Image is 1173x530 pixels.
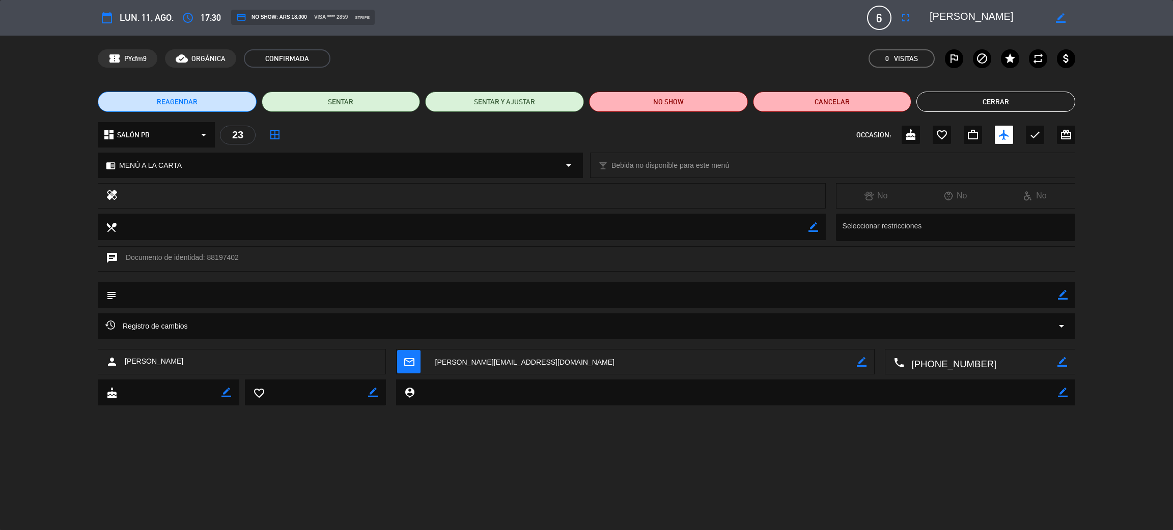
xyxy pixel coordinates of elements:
div: No [916,189,995,202]
span: CONFIRMADA [244,49,330,68]
span: OCCASION: [856,129,891,141]
button: NO SHOW [589,92,748,112]
i: favorite_border [253,387,264,398]
i: card_giftcard [1060,129,1072,141]
span: Bebida no disponible para este menú [611,160,729,171]
i: border_color [808,222,818,232]
button: SENTAR [262,92,421,112]
span: lun. 11, ago. [120,10,174,25]
i: calendar_today [101,12,113,24]
i: border_color [1056,13,1066,23]
span: [PERSON_NAME] [125,356,183,367]
i: arrow_drop_down [1055,320,1068,332]
i: border_all [269,129,281,141]
i: block [976,52,988,65]
i: cloud_done [176,52,188,65]
i: star [1004,52,1016,65]
i: work_outline [967,129,979,141]
i: fullscreen [900,12,912,24]
i: favorite_border [936,129,948,141]
span: stripe [355,14,370,21]
i: border_color [368,388,378,397]
i: cake [905,129,917,141]
i: attach_money [1060,52,1072,65]
i: chat [106,252,118,266]
i: check [1029,129,1041,141]
span: NO SHOW: ARS 18.000 [236,12,307,22]
i: outlined_flag [948,52,960,65]
button: Cerrar [916,92,1075,112]
span: PYcfm9 [124,53,147,65]
i: credit_card [236,12,246,22]
i: cake [106,387,117,398]
i: local_bar [598,161,608,170]
span: MENÚ A LA CARTA [119,160,182,171]
div: No [995,189,1075,202]
span: confirmation_number [108,52,121,65]
i: mail_outline [403,356,414,367]
i: healing [106,189,118,203]
i: person_pin [404,387,415,398]
i: arrow_drop_down [563,159,575,171]
i: person [106,356,118,368]
i: border_color [1058,388,1068,397]
i: local_phone [893,357,904,368]
i: border_color [857,357,867,367]
em: Visitas [894,53,918,65]
i: border_color [221,388,231,397]
span: REAGENDAR [157,97,198,107]
i: access_time [182,12,194,24]
div: No [836,189,916,202]
span: 17:30 [201,10,221,25]
i: subject [105,289,117,301]
i: airplanemode_active [998,129,1010,141]
i: repeat [1032,52,1044,65]
i: border_color [1058,290,1068,300]
i: chrome_reader_mode [106,161,116,170]
span: SALÓN PB [117,129,150,141]
span: 0 [885,53,889,65]
button: Cancelar [753,92,912,112]
span: Registro de cambios [105,320,188,332]
span: ORGÁNICA [191,53,226,65]
i: local_dining [105,221,117,232]
span: 6 [867,6,891,30]
i: dashboard [103,129,115,141]
div: Documento de identidad: 88197402 [98,246,1075,272]
i: border_color [1057,357,1067,367]
div: 23 [220,126,256,144]
button: SENTAR Y AJUSTAR [425,92,584,112]
i: arrow_drop_down [198,129,210,141]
